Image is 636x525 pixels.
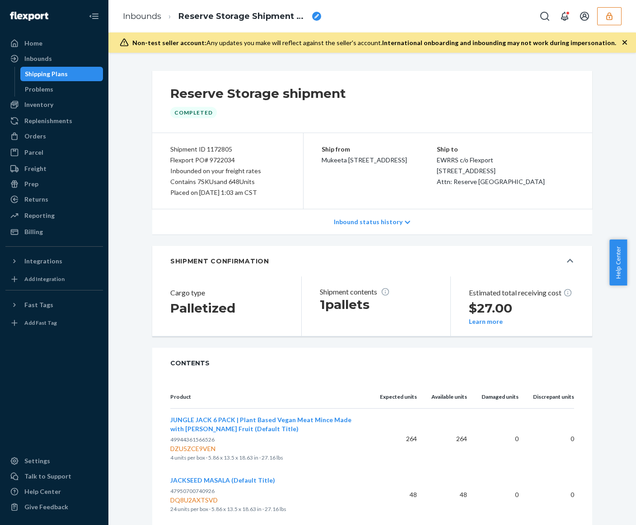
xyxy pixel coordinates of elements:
[24,211,55,220] div: Reporting
[469,318,503,325] button: Learn more
[116,3,328,30] ol: breadcrumbs
[5,114,103,128] a: Replenishments
[170,155,285,166] div: Flexport PO# 9722034
[533,393,574,401] p: Discrepant units
[152,246,592,276] button: SHIPMENT CONFIRMATION
[132,39,206,46] span: Non-test seller account:
[24,275,65,283] div: Add Integration
[24,487,61,496] div: Help Center
[474,469,526,520] td: 0
[322,144,437,155] p: Ship from
[579,498,627,520] iframe: Opens a widget where you can chat to one of our agents
[382,39,616,46] span: International onboarding and inbounding may not work during impersonation.
[5,192,103,207] a: Returns
[170,476,275,485] button: JACKSEED MASALA (Default Title)
[437,144,575,155] p: Ship to
[469,300,574,316] h2: $27.00
[380,393,417,401] p: Expected units
[170,436,215,443] span: 49944361566526
[10,12,48,21] img: Flexport logo
[24,54,52,63] div: Inbounds
[424,409,474,470] td: 264
[556,7,574,25] button: Open notifications
[24,257,62,266] div: Integrations
[170,415,365,433] button: JUNGLE JACK 6 PACK | Plant Based Vegan Meat Mince Made with [PERSON_NAME] Fruit (Default Title)
[334,217,402,226] p: Inbound status history
[24,456,50,465] div: Settings
[320,296,425,313] h1: 1 pallets
[24,100,53,109] div: Inventory
[170,257,269,266] h5: SHIPMENT CONFIRMATION
[469,287,574,298] p: Estimated total receiving cost
[24,180,38,189] div: Prep
[170,505,365,514] p: 24 units per box · 5.86 x 13.5 x 18.63 in · 27.16 lbs
[322,156,407,164] span: Mukeeta [STREET_ADDRESS]
[5,208,103,223] a: Reporting
[170,444,365,453] div: DZU5ZCE9VEN
[24,39,42,48] div: Home
[24,164,47,173] div: Freight
[5,145,103,160] a: Parcel
[320,287,425,296] p: Shipment contents
[170,416,351,433] span: JUNGLE JACK 6 PACK | Plant Based Vegan Meat Mince Made with [PERSON_NAME] Fruit (Default Title)
[170,85,346,101] h2: Reserve Storage shipment
[85,7,103,25] button: Close Navigation
[5,272,103,286] a: Add Integration
[609,239,627,286] button: Help Center
[170,393,365,401] p: Product
[170,496,365,505] div: DQ8U2AXTSVD
[24,502,68,511] div: Give Feedback
[5,129,103,143] a: Orders
[170,107,217,118] div: Completed
[24,472,71,481] div: Talk to Support
[437,167,545,185] span: [STREET_ADDRESS] Attn: Reserve [GEOGRAPHIC_DATA]
[24,227,43,236] div: Billing
[5,161,103,176] a: Freight
[178,11,309,23] span: Reserve Storage Shipment STI7700155d51
[5,97,103,112] a: Inventory
[24,195,48,204] div: Returns
[170,300,276,316] h2: Palletized
[123,11,161,21] a: Inbounds
[5,454,103,468] a: Settings
[5,177,103,191] a: Prep
[170,287,276,298] header: Cargo type
[526,409,574,470] td: 0
[373,469,424,520] td: 48
[25,69,68,78] div: Shipping Plans
[170,453,365,462] p: 4 units per box · 5.86 x 13.5 x 18.63 in · 27.16 lbs
[20,82,103,97] a: Problems
[424,469,474,520] td: 48
[132,38,616,47] div: Any updates you make will reflect against the seller's account.
[20,67,103,81] a: Shipping Plans
[5,254,103,268] button: Integrations
[526,469,574,520] td: 0
[170,187,285,198] div: Placed on [DATE] 1:03 am CST
[170,176,285,187] div: Contains 7 SKUs and 648 Units
[25,85,53,94] div: Problems
[373,409,424,470] td: 264
[24,148,43,157] div: Parcel
[24,132,46,141] div: Orders
[170,144,285,155] div: Shipment ID 1172805
[170,488,215,494] span: 47950700740926
[5,484,103,499] a: Help Center
[482,393,519,401] p: Damaged units
[24,300,53,309] div: Fast Tags
[24,116,72,125] div: Replenishments
[474,409,526,470] td: 0
[575,7,594,25] button: Open account menu
[5,316,103,330] a: Add Fast Tag
[437,155,575,166] p: EWRRS c/o Flexport
[24,319,57,327] div: Add Fast Tag
[5,225,103,239] a: Billing
[431,393,467,401] p: Available units
[5,36,103,51] a: Home
[5,469,103,484] button: Talk to Support
[5,500,103,514] button: Give Feedback
[170,476,275,484] span: JACKSEED MASALA (Default Title)
[170,166,285,176] div: Inbounded on your freight rates
[5,51,103,66] a: Inbounds
[536,7,554,25] button: Open Search Box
